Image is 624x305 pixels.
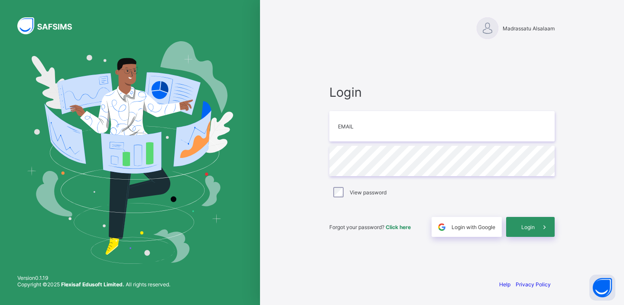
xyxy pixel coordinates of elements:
span: Version 0.1.19 [17,275,170,281]
span: Forgot your password? [329,224,411,230]
img: Hero Image [27,41,233,263]
span: Login with Google [452,224,495,230]
button: Open asap [589,275,615,301]
strong: Flexisaf Edusoft Limited. [61,281,124,288]
span: Login [521,224,535,230]
label: View password [350,189,387,196]
span: Madrassatu Alsalaam [503,25,555,32]
a: Privacy Policy [516,281,551,288]
a: Click here [386,224,411,230]
a: Help [499,281,510,288]
img: SAFSIMS Logo [17,17,82,34]
img: google.396cfc9801f0270233282035f929180a.svg [437,222,447,232]
span: Copyright © 2025 All rights reserved. [17,281,170,288]
span: Login [329,85,555,100]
